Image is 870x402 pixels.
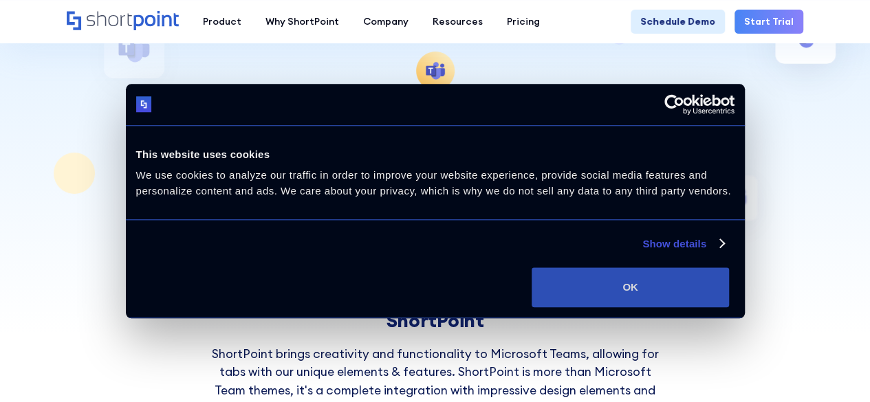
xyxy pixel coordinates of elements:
[735,10,803,34] a: Start Trial
[363,14,409,29] div: Company
[614,94,735,115] a: Usercentrics Cookiebot - opens in a new window
[136,169,731,197] span: We use cookies to analyze our traffic in order to improve your website experience, provide social...
[351,10,420,34] a: Company
[507,14,540,29] div: Pricing
[67,11,179,32] a: Home
[203,14,241,29] div: Product
[494,10,552,34] a: Pricing
[631,10,725,34] a: Schedule Demo
[136,97,152,113] img: logo
[433,14,483,29] div: Resources
[191,10,253,34] a: Product
[253,10,351,34] a: Why ShortPoint
[532,267,729,307] button: OK
[136,146,735,163] div: This website uses cookies
[209,287,660,332] h2: Create unique designs in Microsoft Teams, with ShortPoint
[622,243,870,402] iframe: Chat Widget
[420,10,494,34] a: Resources
[265,14,339,29] div: Why ShortPoint
[642,236,724,252] a: Show details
